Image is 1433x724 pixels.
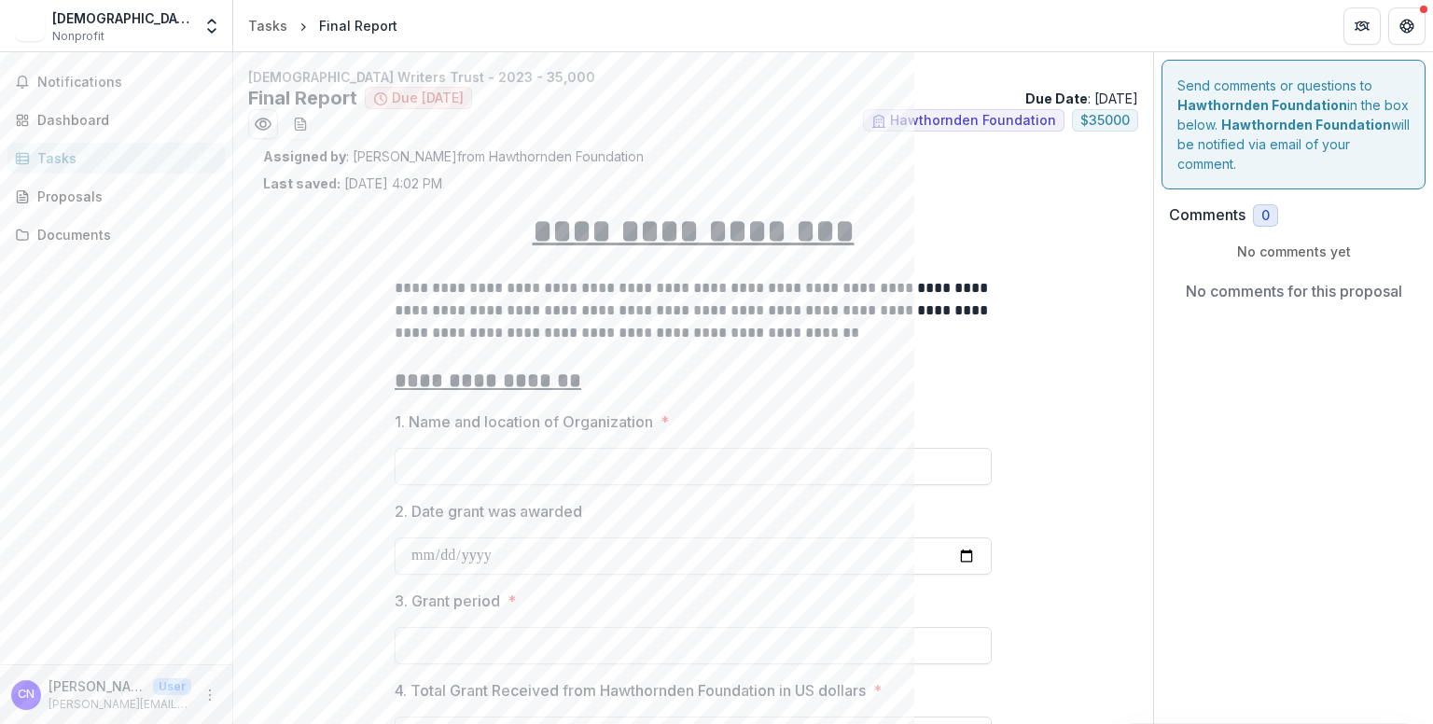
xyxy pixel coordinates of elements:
p: [PERSON_NAME][EMAIL_ADDRESS][DOMAIN_NAME] [49,696,191,713]
div: Send comments or questions to in the box below. will be notified via email of your comment. [1162,60,1426,189]
nav: breadcrumb [241,12,405,39]
span: Due [DATE] [392,90,464,106]
button: Partners [1343,7,1381,45]
p: : [PERSON_NAME] from Hawthornden Foundation [263,146,1123,166]
p: User [153,678,191,695]
a: Tasks [241,12,295,39]
a: Dashboard [7,104,225,135]
div: Proposals [37,187,210,206]
div: [DEMOGRAPHIC_DATA] Writers Trust [52,8,191,28]
p: 2. Date grant was awarded [395,500,582,522]
p: 4. Total Grant Received from Hawthornden Foundation in US dollars [395,679,866,702]
a: Tasks [7,143,225,174]
button: download-word-button [285,109,315,139]
div: Documents [37,225,210,244]
strong: Assigned by [263,148,346,164]
p: [DATE] 4:02 PM [263,174,442,193]
p: : [DATE] [1025,89,1138,108]
span: Notifications [37,75,217,90]
div: Final Report [319,16,397,35]
img: African Writers Trust [15,11,45,41]
span: $ 35000 [1080,113,1130,129]
span: Nonprofit [52,28,104,45]
a: Proposals [7,181,225,212]
p: No comments yet [1169,242,1418,261]
span: Hawthornden Foundation [890,113,1056,129]
div: Tasks [248,16,287,35]
p: [PERSON_NAME] [49,676,146,696]
button: Notifications [7,67,225,97]
strong: Hawthornden Foundation [1221,117,1391,132]
div: Christine Nakagga [18,689,35,701]
p: 1. Name and location of Organization [395,411,653,433]
span: 0 [1261,208,1270,224]
button: Preview 9d7d1c70-3cac-4f6e-9be3-e0e6adc781f4.pdf [248,109,278,139]
p: [DEMOGRAPHIC_DATA] Writers Trust - 2023 - 35,000 [248,67,1138,87]
div: Tasks [37,148,210,168]
button: Open entity switcher [199,7,225,45]
button: Get Help [1388,7,1426,45]
p: No comments for this proposal [1186,280,1402,302]
h2: Comments [1169,206,1245,224]
strong: Hawthornden Foundation [1177,97,1347,113]
p: 3. Grant period [395,590,500,612]
h2: Final Report [248,87,357,109]
strong: Last saved: [263,175,341,191]
strong: Due Date [1025,90,1088,106]
button: More [199,684,221,706]
div: Dashboard [37,110,210,130]
a: Documents [7,219,225,250]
